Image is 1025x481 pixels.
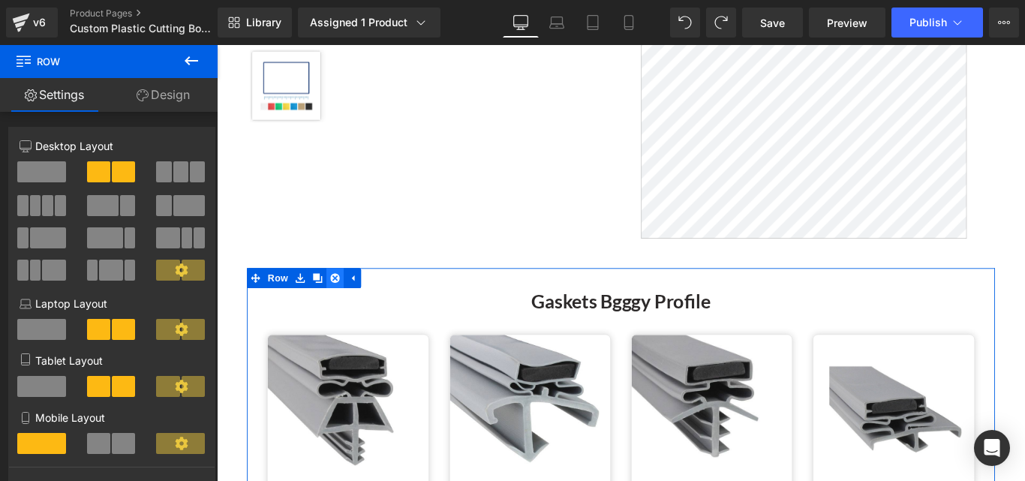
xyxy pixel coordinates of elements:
[15,45,165,78] span: Row
[809,8,885,38] a: Preview
[827,15,867,31] span: Preview
[20,138,204,154] p: Desktop Layout
[539,8,575,38] a: Laptop
[891,8,983,38] button: Publish
[760,15,785,31] span: Save
[109,78,218,112] a: Design
[143,251,162,273] a: Expand / Collapse
[123,251,143,273] a: Remove Row
[20,410,204,425] p: Mobile Layout
[53,251,83,273] span: Row
[104,251,123,273] a: Clone Row
[310,15,428,30] div: Assigned 1 Product
[20,353,204,368] p: Tablet Layout
[503,8,539,38] a: Desktop
[20,296,204,311] p: Laptop Layout
[575,8,611,38] a: Tablet
[611,8,647,38] a: Mobile
[84,251,104,273] a: Save row
[246,16,281,29] span: Library
[70,23,212,35] span: Custom Plastic Cutting Board
[45,273,863,302] h1: Gaskets Bgggy Profile
[39,7,117,85] a: Custom Plastic Cutting Board
[6,8,58,38] a: v6
[30,13,49,32] div: v6
[706,8,736,38] button: Redo
[218,8,292,38] a: New Library
[40,8,116,84] img: Custom Plastic Cutting Board
[989,8,1019,38] button: More
[70,8,240,20] a: Product Pages
[670,8,700,38] button: Undo
[909,17,947,29] span: Publish
[974,430,1010,466] div: Open Intercom Messenger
